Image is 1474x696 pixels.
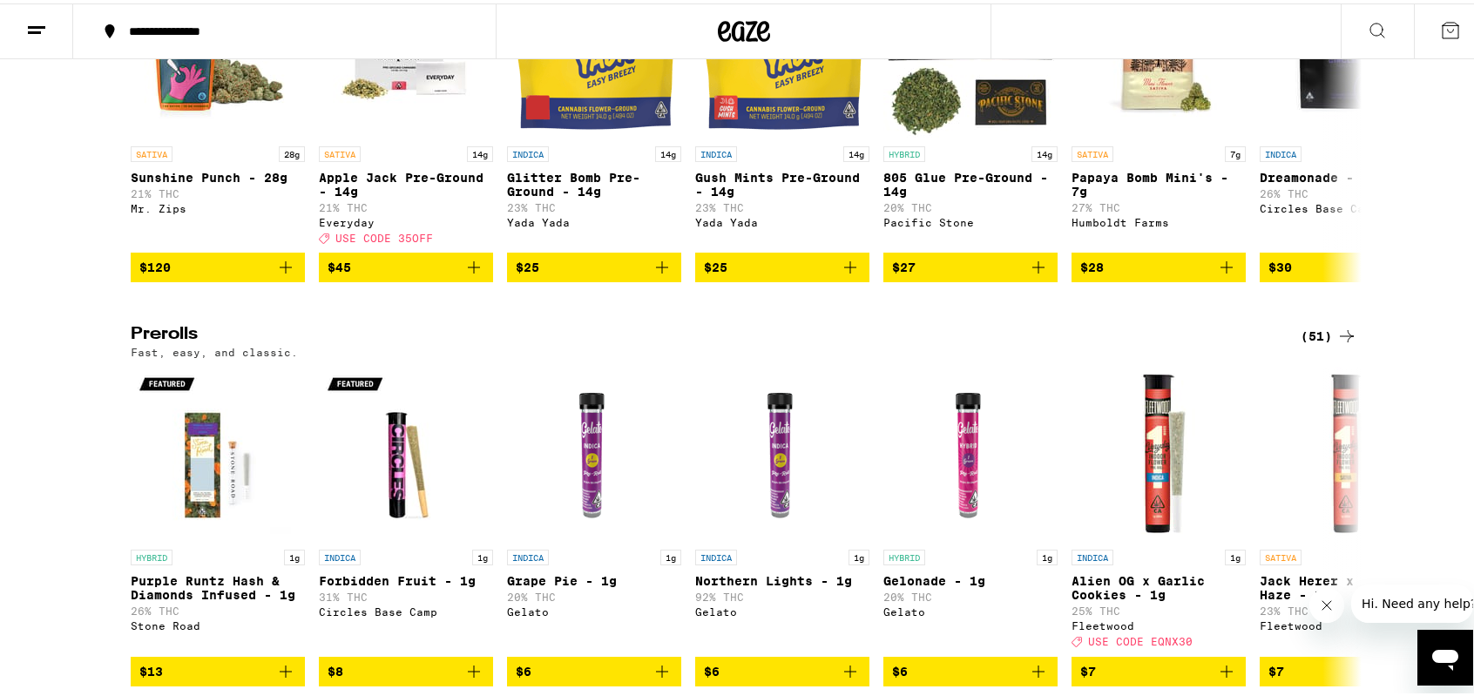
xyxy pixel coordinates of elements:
[10,12,125,26] span: Hi. Need any help?
[1417,626,1473,682] iframe: Button to launch messaging window
[1225,546,1246,562] p: 1g
[1080,257,1104,271] span: $28
[843,143,869,159] p: 14g
[1072,199,1246,210] p: 27% THC
[131,363,305,537] img: Stone Road - Purple Runtz Hash & Diamonds Infused - 1g
[467,143,493,159] p: 14g
[1088,633,1193,645] span: USE CODE EQNX30
[1072,143,1113,159] p: SATIVA
[1301,322,1357,343] a: (51)
[507,603,681,614] div: Gelato
[1260,602,1434,613] p: 23% THC
[695,249,869,279] button: Add to bag
[695,167,869,195] p: Gush Mints Pre-Ground - 14g
[319,653,493,683] button: Add to bag
[131,571,305,598] p: Purple Runtz Hash & Diamonds Infused - 1g
[507,199,681,210] p: 23% THC
[704,661,720,675] span: $6
[1037,546,1058,562] p: 1g
[131,343,298,355] p: Fast, easy, and classic.
[516,257,539,271] span: $25
[131,546,172,562] p: HYBRID
[1309,585,1344,619] iframe: Close message
[131,185,305,196] p: 21% THC
[695,546,737,562] p: INDICA
[883,249,1058,279] button: Add to bag
[131,143,172,159] p: SATIVA
[695,199,869,210] p: 23% THC
[1072,602,1246,613] p: 25% THC
[507,588,681,599] p: 20% THC
[319,249,493,279] button: Add to bag
[883,167,1058,195] p: 805 Glue Pre-Ground - 14g
[1260,617,1434,628] div: Fleetwood
[1268,257,1292,271] span: $30
[319,199,493,210] p: 21% THC
[1072,213,1246,225] div: Humboldt Farms
[695,363,869,537] img: Gelato - Northern Lights - 1g
[319,167,493,195] p: Apple Jack Pre-Ground - 14g
[1260,199,1434,211] div: Circles Base Camp
[507,213,681,225] div: Yada Yada
[131,322,1272,343] h2: Prerolls
[695,143,737,159] p: INDICA
[507,167,681,195] p: Glitter Bomb Pre-Ground - 14g
[1260,185,1434,196] p: 26% THC
[284,546,305,562] p: 1g
[695,363,869,652] a: Open page for Northern Lights - 1g from Gelato
[328,257,351,271] span: $45
[131,653,305,683] button: Add to bag
[507,249,681,279] button: Add to bag
[328,661,343,675] span: $8
[507,571,681,585] p: Grape Pie - 1g
[1260,167,1434,181] p: Dreamonade - 7g
[335,229,433,240] span: USE CODE 35OFF
[507,546,549,562] p: INDICA
[1268,661,1284,675] span: $7
[131,167,305,181] p: Sunshine Punch - 28g
[1260,249,1434,279] button: Add to bag
[1260,143,1302,159] p: INDICA
[883,363,1058,537] img: Gelato - Gelonade - 1g
[655,143,681,159] p: 14g
[1072,363,1246,537] img: Fleetwood - Alien OG x Garlic Cookies - 1g
[131,199,305,211] div: Mr. Zips
[892,661,908,675] span: $6
[319,143,361,159] p: SATIVA
[319,363,493,652] a: Open page for Forbidden Fruit - 1g from Circles Base Camp
[1351,581,1473,619] iframe: Message from company
[507,363,681,652] a: Open page for Grape Pie - 1g from Gelato
[883,363,1058,652] a: Open page for Gelonade - 1g from Gelato
[516,661,531,675] span: $6
[1072,571,1246,598] p: Alien OG x Garlic Cookies - 1g
[695,571,869,585] p: Northern Lights - 1g
[1260,363,1434,652] a: Open page for Jack Herer x Blueberry Haze - 1g from Fleetwood
[507,143,549,159] p: INDICA
[1072,617,1246,628] div: Fleetwood
[704,257,727,271] span: $25
[1260,363,1434,537] img: Fleetwood - Jack Herer x Blueberry Haze - 1g
[883,213,1058,225] div: Pacific Stone
[319,588,493,599] p: 31% THC
[319,603,493,614] div: Circles Base Camp
[1260,571,1434,598] p: Jack Herer x Blueberry Haze - 1g
[660,546,681,562] p: 1g
[892,257,916,271] span: $27
[1072,546,1113,562] p: INDICA
[1225,143,1246,159] p: 7g
[883,546,925,562] p: HYBRID
[1080,661,1096,675] span: $7
[695,588,869,599] p: 92% THC
[883,653,1058,683] button: Add to bag
[883,143,925,159] p: HYBRID
[1072,167,1246,195] p: Papaya Bomb Mini's - 7g
[507,363,681,537] img: Gelato - Grape Pie - 1g
[131,617,305,628] div: Stone Road
[695,653,869,683] button: Add to bag
[695,603,869,614] div: Gelato
[695,213,869,225] div: Yada Yada
[319,571,493,585] p: Forbidden Fruit - 1g
[1072,653,1246,683] button: Add to bag
[1031,143,1058,159] p: 14g
[131,363,305,652] a: Open page for Purple Runtz Hash & Diamonds Infused - 1g from Stone Road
